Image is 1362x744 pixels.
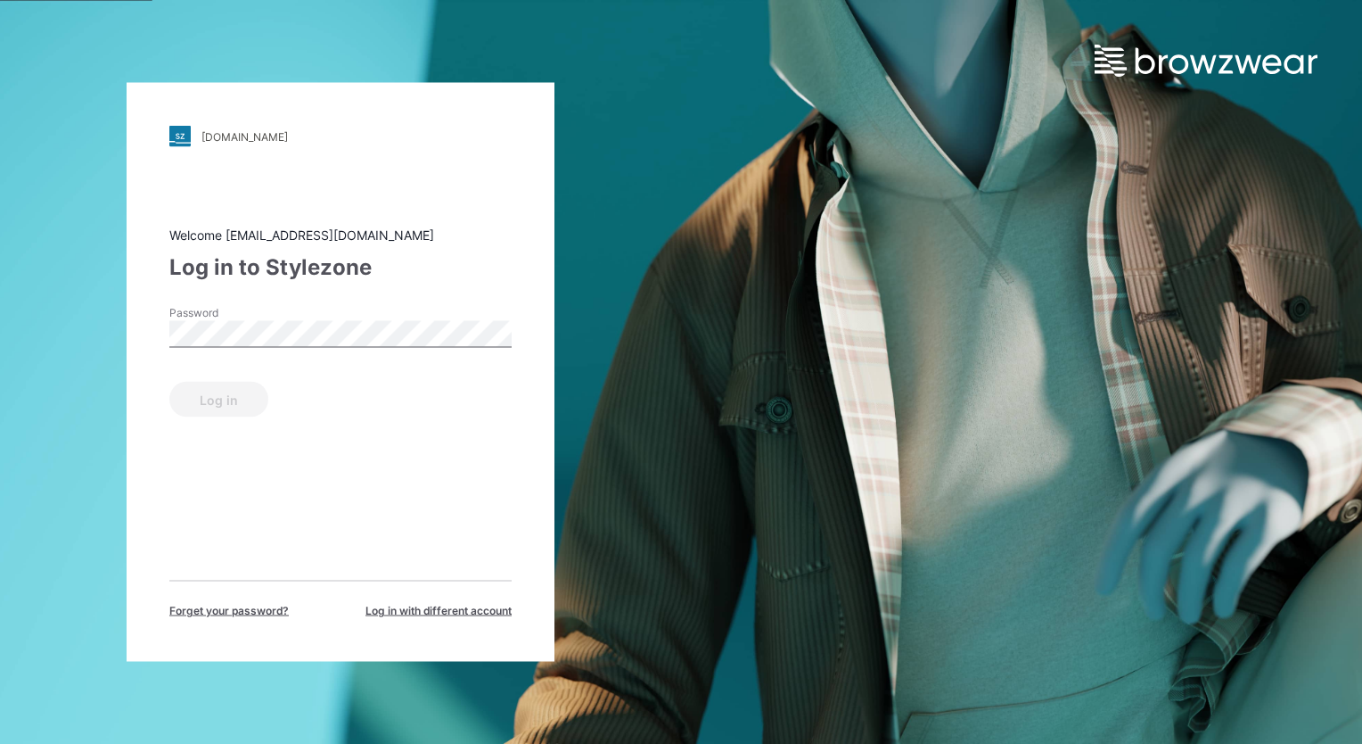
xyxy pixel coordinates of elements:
[169,252,512,284] div: Log in to Stylezone
[169,305,294,321] label: Password
[169,603,289,619] span: Forget your password?
[169,226,512,244] div: Welcome [EMAIL_ADDRESS][DOMAIN_NAME]
[1095,45,1317,77] img: browzwear-logo.e42bd6dac1945053ebaf764b6aa21510.svg
[169,126,512,147] a: [DOMAIN_NAME]
[201,129,288,143] div: [DOMAIN_NAME]
[365,603,512,619] span: Log in with different account
[169,126,191,147] img: stylezone-logo.562084cfcfab977791bfbf7441f1a819.svg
